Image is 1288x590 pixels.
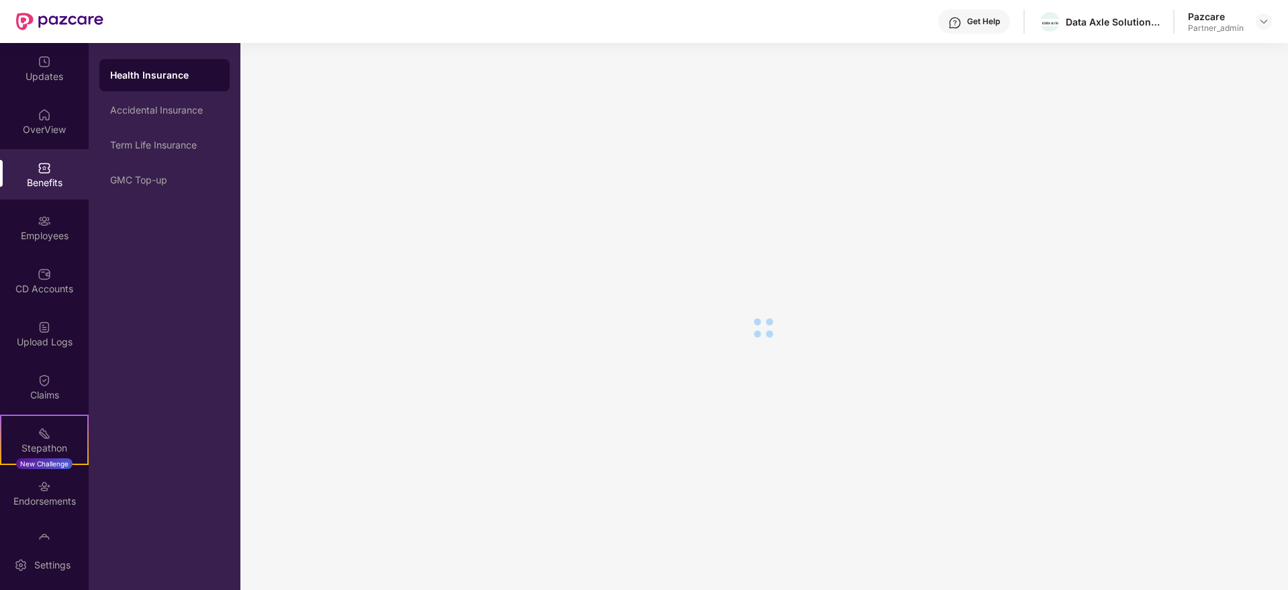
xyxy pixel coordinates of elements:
div: Stepathon [1,441,87,455]
div: GMC Top-up [110,175,219,185]
img: svg+xml;base64,PHN2ZyBpZD0iSG9tZSIgeG1sbnM9Imh0dHA6Ly93d3cudzMub3JnLzIwMDAvc3ZnIiB3aWR0aD0iMjAiIG... [38,108,51,122]
img: svg+xml;base64,PHN2ZyBpZD0iQ0RfQWNjb3VudHMiIGRhdGEtbmFtZT0iQ0QgQWNjb3VudHMiIHhtbG5zPSJodHRwOi8vd3... [38,267,51,281]
img: svg+xml;base64,PHN2ZyBpZD0iU2V0dGluZy0yMHgyMCIgeG1sbnM9Imh0dHA6Ly93d3cudzMub3JnLzIwMDAvc3ZnIiB3aW... [14,558,28,572]
img: svg+xml;base64,PHN2ZyBpZD0iRHJvcGRvd24tMzJ4MzIiIHhtbG5zPSJodHRwOi8vd3d3LnczLm9yZy8yMDAwL3N2ZyIgd2... [1258,16,1269,27]
div: Term Life Insurance [110,140,219,151]
div: Pazcare [1188,10,1244,23]
div: Data Axle Solutions Private Limited [1066,15,1160,28]
img: New Pazcare Logo [16,13,103,30]
img: WhatsApp%20Image%202022-10-27%20at%2012.58.27.jpeg [1040,19,1060,26]
div: Health Insurance [110,69,219,82]
div: Get Help [967,16,1000,27]
img: svg+xml;base64,PHN2ZyB4bWxucz0iaHR0cDovL3d3dy53My5vcmcvMjAwMC9zdmciIHdpZHRoPSIyMSIgaGVpZ2h0PSIyMC... [38,427,51,440]
img: svg+xml;base64,PHN2ZyBpZD0iRW5kb3JzZW1lbnRzIiB4bWxucz0iaHR0cDovL3d3dy53My5vcmcvMjAwMC9zdmciIHdpZH... [38,480,51,493]
div: Partner_admin [1188,23,1244,34]
img: svg+xml;base64,PHN2ZyBpZD0iTXlfT3JkZXJzIiBkYXRhLW5hbWU9Ik15IE9yZGVycyIgeG1sbnM9Imh0dHA6Ly93d3cudz... [38,533,51,546]
img: svg+xml;base64,PHN2ZyBpZD0iQ2xhaW0iIHhtbG5zPSJodHRwOi8vd3d3LnczLm9yZy8yMDAwL3N2ZyIgd2lkdGg9IjIwIi... [38,374,51,387]
img: svg+xml;base64,PHN2ZyBpZD0iRW1wbG95ZWVzIiB4bWxucz0iaHR0cDovL3d3dy53My5vcmcvMjAwMC9zdmciIHdpZHRoPS... [38,214,51,228]
img: svg+xml;base64,PHN2ZyBpZD0iVXBkYXRlZCIgeG1sbnM9Imh0dHA6Ly93d3cudzMub3JnLzIwMDAvc3ZnIiB3aWR0aD0iMj... [38,55,51,69]
img: svg+xml;base64,PHN2ZyBpZD0iVXBsb2FkX0xvZ3MiIGRhdGEtbmFtZT0iVXBsb2FkIExvZ3MiIHhtbG5zPSJodHRwOi8vd3... [38,321,51,334]
div: Accidental Insurance [110,105,219,116]
div: New Challenge [16,458,73,469]
img: svg+xml;base64,PHN2ZyBpZD0iSGVscC0zMngzMiIgeG1sbnM9Imh0dHA6Ly93d3cudzMub3JnLzIwMDAvc3ZnIiB3aWR0aD... [948,16,962,30]
div: Settings [30,558,75,572]
img: svg+xml;base64,PHN2ZyBpZD0iQmVuZWZpdHMiIHhtbG5zPSJodHRwOi8vd3d3LnczLm9yZy8yMDAwL3N2ZyIgd2lkdGg9Ij... [38,161,51,175]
